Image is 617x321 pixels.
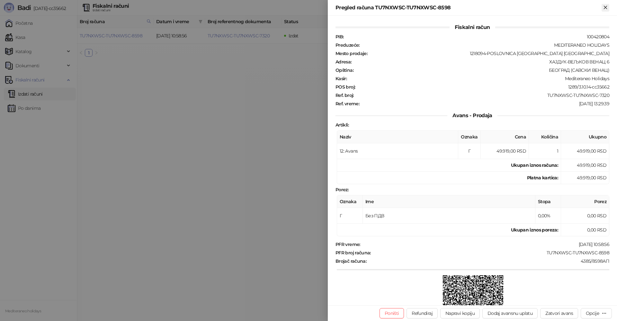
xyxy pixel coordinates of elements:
[347,76,610,81] div: Mediteraneo Holidays
[335,51,367,56] strong: Mesto prodaje :
[367,258,610,264] div: 4385/8598АП
[335,122,349,128] strong: Artikli :
[535,195,561,208] th: Stopa
[380,308,404,318] button: Poništi
[368,51,610,56] div: 1218094-POSLOVNICA [GEOGRAPHIC_DATA] [GEOGRAPHIC_DATA]
[481,131,529,143] th: Cena
[561,131,609,143] th: Ukupno
[335,76,347,81] strong: Kasir :
[344,34,610,40] div: 100420804
[458,131,481,143] th: Oznaka
[371,250,610,256] div: TU7NXWSC-TU7NXWSC-8598
[440,308,480,318] button: Napravi kopiju
[529,143,561,159] td: 1
[407,308,438,318] button: Refundiraj
[335,241,360,247] strong: PFR vreme :
[363,208,535,224] td: Без ПДВ
[335,187,348,193] strong: Porez :
[335,258,366,264] strong: Brojač računa :
[337,195,363,208] th: Oznaka
[511,162,558,168] strong: Ukupan iznos računa :
[561,208,609,224] td: 0,00 RSD
[581,308,612,318] button: Opcije
[360,42,610,48] div: MEDITERANEO HOLIDAYS
[337,131,458,143] th: Naziv
[458,143,481,159] td: Г
[561,159,609,172] td: 49.919,00 RSD
[335,92,354,98] strong: Ref. broj :
[482,308,538,318] button: Dodaj avansnu uplatu
[602,4,609,12] button: Zatvori
[586,310,599,316] div: Opcije
[535,208,561,224] td: 0,00%
[337,143,458,159] td: 12: Avans
[363,195,535,208] th: Ime
[356,84,610,90] div: 1289/3.10.14-cc35662
[527,175,558,181] strong: Platna kartica :
[447,112,497,118] span: Avans - Prodaja
[450,24,495,30] span: Fiskalni račun
[361,241,610,247] div: [DATE] 10:58:56
[360,101,610,107] div: [DATE] 13:29:39
[561,224,609,236] td: 0,00 RSD
[335,67,353,73] strong: Opština :
[511,227,558,233] strong: Ukupan iznos poreza:
[445,310,475,316] span: Napravi kopiju
[335,250,371,256] strong: PFR broj računa :
[540,308,578,318] button: Zatvori avans
[529,131,561,143] th: Količina
[354,67,610,73] div: БЕОГРАД (САВСКИ ВЕНАЦ)
[561,172,609,184] td: 49.919,00 RSD
[335,4,602,12] div: Pregled računa TU7NXWSC-TU7NXWSC-8598
[561,143,609,159] td: 49.919,00 RSD
[561,195,609,208] th: Porez
[354,92,610,98] div: TU7NXWSC-TU7NXWSC-7320
[481,143,529,159] td: 49.919,00 RSD
[335,84,355,90] strong: POS broj :
[335,101,359,107] strong: Ref. vreme :
[335,34,344,40] strong: PIB :
[337,208,363,224] td: Г
[352,59,610,65] div: ХАЈДУК-ВЕЉКОВ ВЕНАЦ 6
[335,42,360,48] strong: Preduzeće :
[335,59,352,65] strong: Adresa :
